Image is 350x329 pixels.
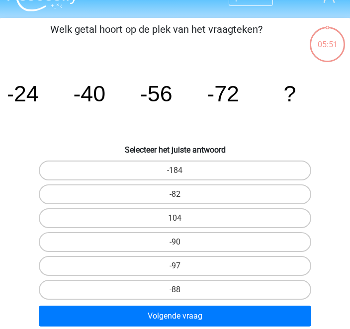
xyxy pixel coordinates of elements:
label: -82 [39,184,312,204]
h6: Selecteer het juiste antwoord [4,143,346,155]
label: -184 [39,161,312,180]
tspan: -40 [73,81,105,106]
label: -90 [39,232,312,252]
p: Welk getal hoort op de plek van het vraagteken? [4,22,309,52]
label: 104 [39,208,312,228]
tspan: ? [284,81,296,106]
label: -88 [39,280,312,300]
div: 05:51 [309,26,346,51]
tspan: -24 [6,81,39,106]
tspan: -56 [140,81,173,106]
label: -97 [39,256,312,276]
button: Volgende vraag [39,306,312,327]
tspan: -72 [207,81,239,106]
